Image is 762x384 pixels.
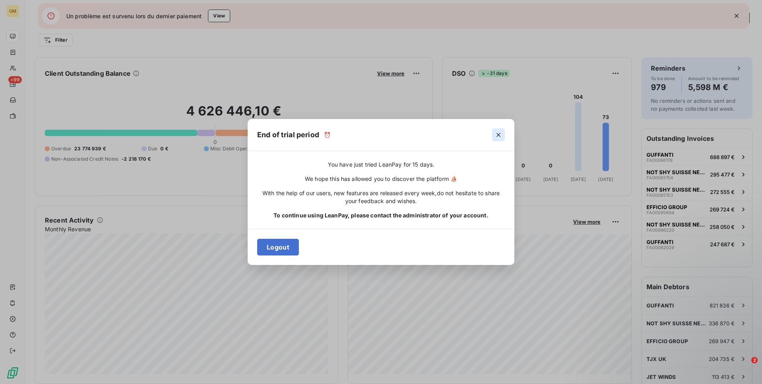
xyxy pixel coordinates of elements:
[328,161,435,169] span: You have just tried LeanPay for 15 days.
[450,175,457,182] span: ⛵️
[305,175,457,183] span: We hope this has allowed you to discover the platform
[257,239,299,255] button: Logout
[735,357,754,376] iframe: Intercom live chat
[273,211,488,219] span: To continue using LeanPay, please contact the administrator of your account.
[262,190,437,196] span: With the help of our users, new features are released every week,
[603,307,762,363] iframe: Intercom notifications message
[751,357,758,363] span: 2
[257,129,319,140] h5: End of trial period
[324,131,331,139] span: ⏰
